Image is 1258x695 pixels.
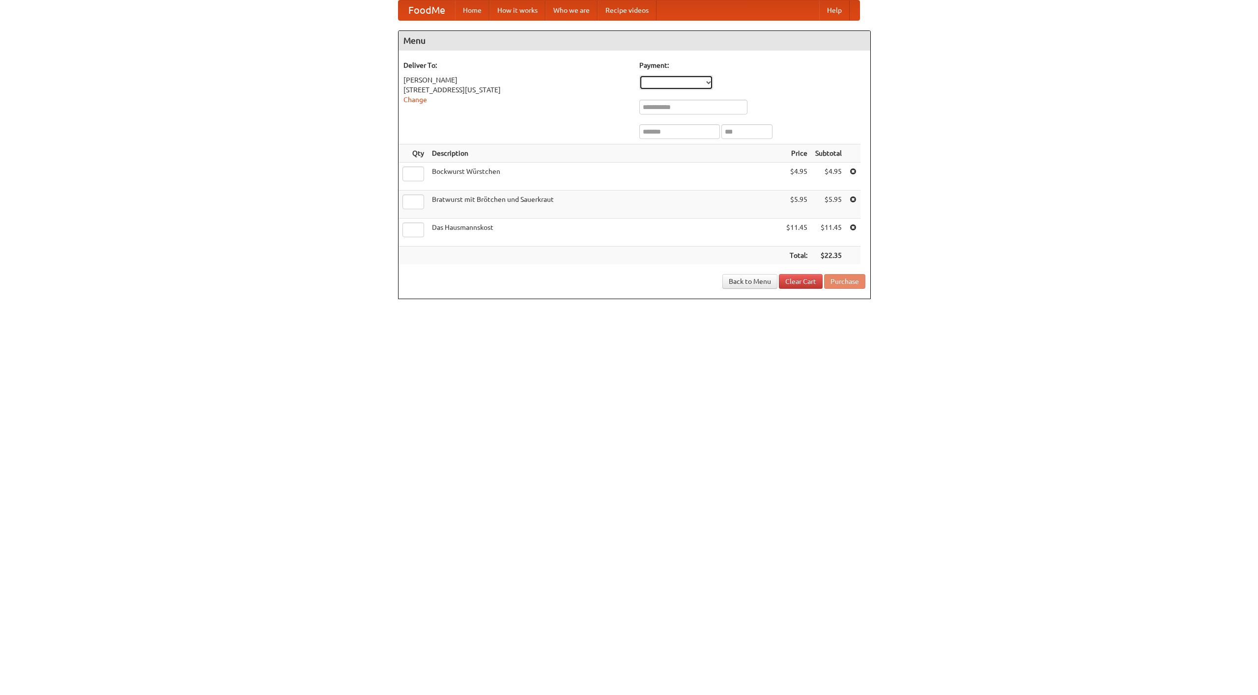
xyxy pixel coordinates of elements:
[779,274,823,289] a: Clear Cart
[399,0,455,20] a: FoodMe
[782,219,811,247] td: $11.45
[428,144,782,163] th: Description
[811,163,846,191] td: $4.95
[722,274,777,289] a: Back to Menu
[428,163,782,191] td: Bockwurst Würstchen
[811,191,846,219] td: $5.95
[639,60,865,70] h5: Payment:
[811,144,846,163] th: Subtotal
[403,96,427,104] a: Change
[819,0,850,20] a: Help
[455,0,489,20] a: Home
[782,191,811,219] td: $5.95
[489,0,545,20] a: How it works
[811,247,846,265] th: $22.35
[782,163,811,191] td: $4.95
[811,219,846,247] td: $11.45
[824,274,865,289] button: Purchase
[428,191,782,219] td: Bratwurst mit Brötchen und Sauerkraut
[428,219,782,247] td: Das Hausmannskost
[403,85,629,95] div: [STREET_ADDRESS][US_STATE]
[545,0,598,20] a: Who we are
[782,247,811,265] th: Total:
[399,144,428,163] th: Qty
[399,31,870,51] h4: Menu
[782,144,811,163] th: Price
[598,0,657,20] a: Recipe videos
[403,60,629,70] h5: Deliver To:
[403,75,629,85] div: [PERSON_NAME]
